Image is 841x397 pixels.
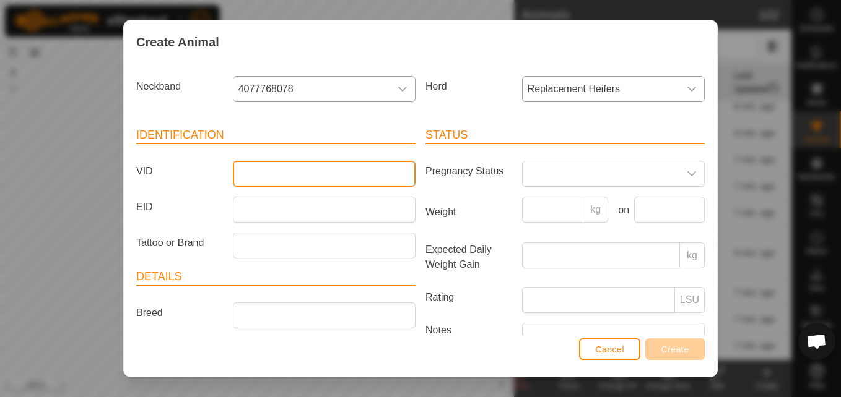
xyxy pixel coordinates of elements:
[420,242,517,272] label: Expected Daily Weight Gain
[420,197,517,228] label: Weight
[661,344,689,354] span: Create
[425,127,705,144] header: Status
[420,76,517,97] label: Herd
[131,197,228,218] label: EID
[136,33,219,51] span: Create Animal
[675,287,705,313] p-inputgroup-addon: LSU
[131,161,228,182] label: VID
[420,161,517,182] label: Pregnancy Status
[233,77,390,101] span: 4077768078
[680,242,705,268] p-inputgroup-addon: kg
[420,323,517,393] label: Notes
[420,287,517,308] label: Rating
[679,161,704,186] div: dropdown trigger
[679,77,704,101] div: dropdown trigger
[583,197,608,223] p-inputgroup-addon: kg
[613,203,629,218] label: on
[523,77,679,101] span: Replacement Heifers
[579,338,640,360] button: Cancel
[645,338,705,360] button: Create
[131,76,228,97] label: Neckband
[595,344,624,354] span: Cancel
[131,233,228,254] label: Tattoo or Brand
[136,127,416,144] header: Identification
[798,323,835,360] div: Open chat
[136,268,416,286] header: Details
[390,77,415,101] div: dropdown trigger
[131,302,228,323] label: Breed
